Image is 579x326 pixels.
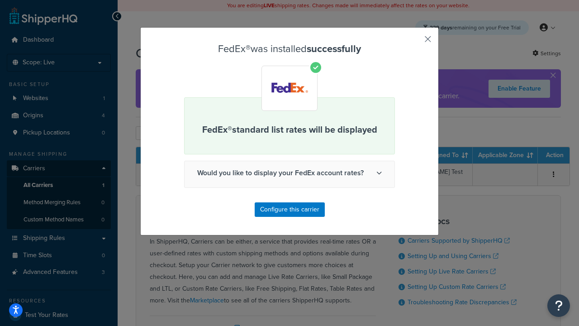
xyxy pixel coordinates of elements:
[547,294,570,317] button: Open Resource Center
[185,161,394,185] span: Would you like to display your FedEx account rates?
[307,41,361,56] strong: successfully
[184,43,395,54] h3: FedEx® was installed
[264,67,316,109] img: FedEx®
[255,202,325,217] button: Configure this carrier
[184,97,395,154] div: FedEx® standard list rates will be displayed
